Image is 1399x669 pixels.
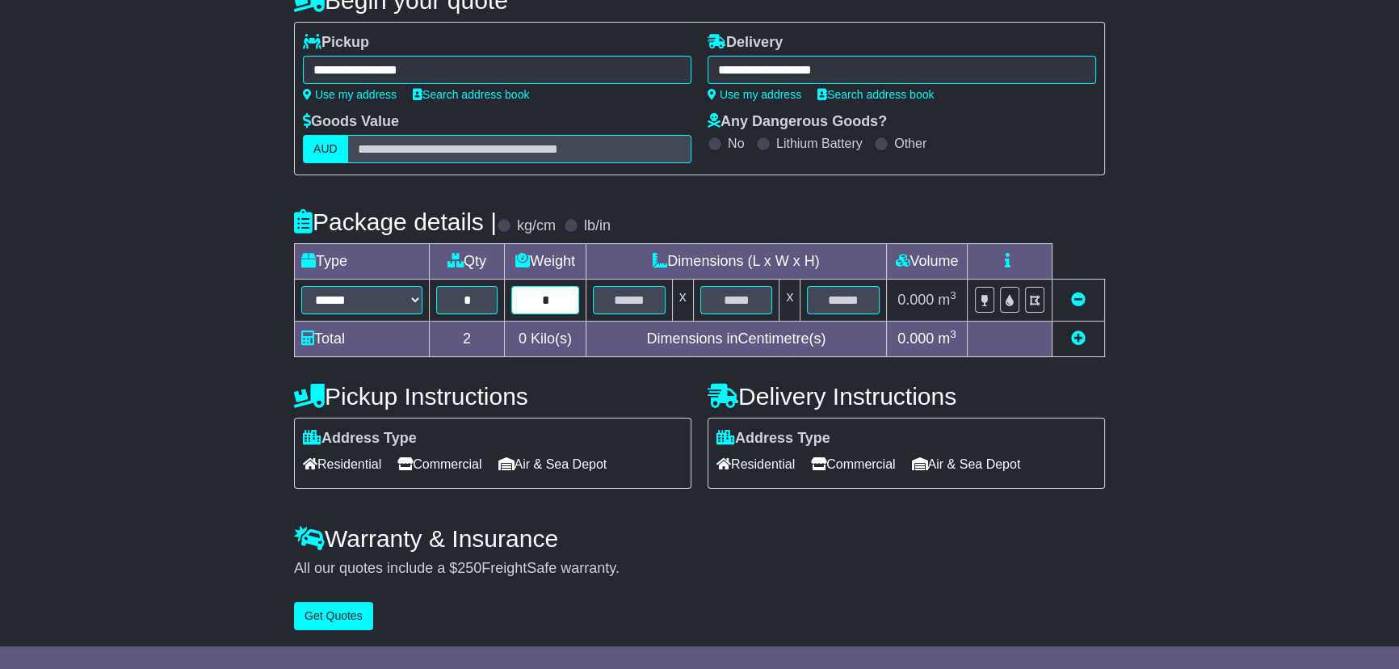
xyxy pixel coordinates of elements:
[295,244,430,280] td: Type
[519,330,527,347] span: 0
[912,452,1021,477] span: Air & Sea Depot
[397,452,481,477] span: Commercial
[303,88,397,101] a: Use my address
[294,208,497,235] h4: Package details |
[708,88,801,101] a: Use my address
[716,452,795,477] span: Residential
[303,430,417,448] label: Address Type
[295,322,430,357] td: Total
[938,292,956,308] span: m
[779,280,800,322] td: x
[517,217,556,235] label: kg/cm
[950,328,956,340] sup: 3
[505,244,586,280] td: Weight
[294,383,691,410] h4: Pickup Instructions
[716,430,830,448] label: Address Type
[708,34,783,52] label: Delivery
[303,452,381,477] span: Residential
[457,560,481,576] span: 250
[672,280,693,322] td: x
[897,292,934,308] span: 0.000
[294,602,373,630] button: Get Quotes
[950,289,956,301] sup: 3
[897,330,934,347] span: 0.000
[1071,330,1086,347] a: Add new item
[708,383,1105,410] h4: Delivery Instructions
[886,244,967,280] td: Volume
[938,330,956,347] span: m
[708,113,887,131] label: Any Dangerous Goods?
[586,244,886,280] td: Dimensions (L x W x H)
[584,217,611,235] label: lb/in
[776,136,863,151] label: Lithium Battery
[303,34,369,52] label: Pickup
[505,322,586,357] td: Kilo(s)
[294,560,1105,578] div: All our quotes include a $ FreightSafe warranty.
[1071,292,1086,308] a: Remove this item
[303,113,399,131] label: Goods Value
[303,135,348,163] label: AUD
[586,322,886,357] td: Dimensions in Centimetre(s)
[294,525,1105,552] h4: Warranty & Insurance
[811,452,895,477] span: Commercial
[413,88,529,101] a: Search address book
[430,244,505,280] td: Qty
[728,136,744,151] label: No
[498,452,607,477] span: Air & Sea Depot
[817,88,934,101] a: Search address book
[894,136,926,151] label: Other
[430,322,505,357] td: 2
